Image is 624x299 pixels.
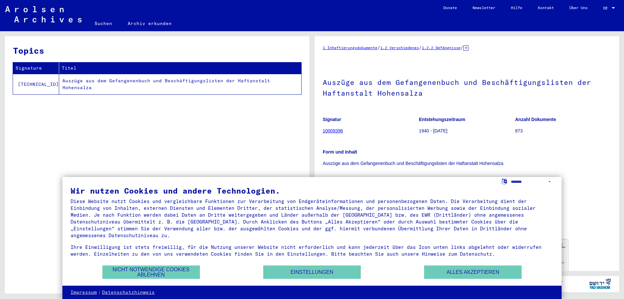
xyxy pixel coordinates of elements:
span: / [461,45,463,50]
span: / [377,45,380,50]
p: Auszüge aus dem Gefangenenbuch und Beschäftigungslisten der Haftanstalt Hohensalza [323,160,611,167]
img: Arolsen_neg.svg [5,6,82,22]
a: Suchen [87,16,120,31]
td: [TECHNICAL_ID] [13,74,59,94]
button: Nicht notwendige Cookies ablehnen [102,265,200,279]
b: Entstehungszeitraum [419,117,465,122]
span: DE [603,6,610,10]
a: Datenschutzhinweis [102,289,155,296]
span: / [419,45,422,50]
a: 1.2.2 Gefängnisse [422,45,461,50]
b: Form und Inhalt [323,149,357,155]
a: 10009396 [323,128,343,133]
img: yv_logo.png [588,276,612,292]
b: Signatur [323,117,341,122]
div: Diese Website nutzt Cookies und vergleichbare Funktionen zur Verarbeitung von Endgeräteinformatio... [71,198,553,239]
div: Ihre Einwilligung ist stets freiwillig, für die Nutzung unserer Website nicht erforderlich und ka... [71,244,553,257]
label: Sprache auswählen [501,178,508,184]
select: Sprache auswählen [511,177,553,186]
p: 1940 - [DATE] [419,128,515,134]
th: Signature [13,62,59,74]
h1: Auszüge aus dem Gefangenenbuch und Beschäftigungslisten der Haftanstalt Hohensalza [323,67,611,107]
td: Auszüge aus dem Gefangenenbuch und Beschäftigungslisten der Haftanstalt Hohensalza [59,74,301,94]
th: Titel [59,62,301,74]
a: Archiv erkunden [120,16,179,31]
a: 1 Inhaftierungsdokumente [323,45,377,50]
a: 1.2 Verschiedenes [380,45,419,50]
button: Einstellungen [263,265,361,279]
div: Wir nutzen Cookies und andere Technologien. [71,187,553,195]
b: Anzahl Dokumente [515,117,556,122]
button: Alles akzeptieren [424,265,522,279]
a: Impressum [71,289,97,296]
p: 873 [515,128,611,134]
h3: Topics [13,44,301,57]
